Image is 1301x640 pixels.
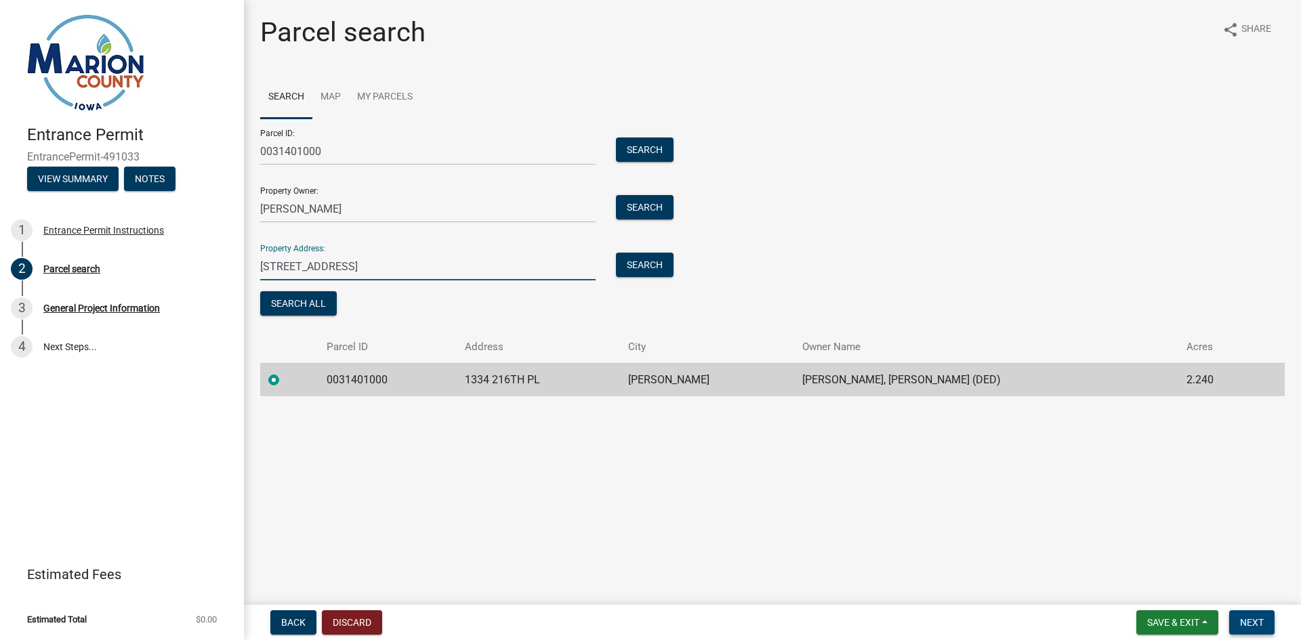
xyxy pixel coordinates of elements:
button: View Summary [27,167,119,191]
wm-modal-confirm: Notes [124,174,175,185]
button: Back [270,610,316,635]
i: share [1222,22,1239,38]
button: Next [1229,610,1275,635]
th: Acres [1178,331,1256,363]
button: Notes [124,167,175,191]
span: EntrancePermit-491033 [27,150,217,163]
button: Discard [322,610,382,635]
div: 2 [11,258,33,280]
wm-modal-confirm: Summary [27,174,119,185]
th: Address [457,331,620,363]
button: Save & Exit [1136,610,1218,635]
span: Next [1240,617,1264,628]
a: My Parcels [349,76,421,119]
span: Back [281,617,306,628]
div: Entrance Permit Instructions [43,226,164,235]
a: Search [260,76,312,119]
h1: Parcel search [260,16,426,49]
h4: Entrance Permit [27,125,233,145]
div: General Project Information [43,303,160,313]
div: 4 [11,336,33,358]
span: $0.00 [196,615,217,624]
a: Map [312,76,349,119]
button: Search [616,137,674,162]
div: 3 [11,297,33,319]
a: Estimated Fees [11,561,222,588]
td: 2.240 [1178,363,1256,396]
th: City [620,331,794,363]
td: 0031401000 [318,363,457,396]
span: Share [1241,22,1271,38]
td: [PERSON_NAME] [620,363,794,396]
button: Search [616,195,674,219]
button: Search All [260,291,337,316]
th: Owner Name [794,331,1178,363]
div: 1 [11,219,33,241]
div: Parcel search [43,264,100,274]
span: Save & Exit [1147,617,1199,628]
span: Estimated Total [27,615,87,624]
img: Marion County, Iowa [27,14,144,111]
td: [PERSON_NAME], [PERSON_NAME] (DED) [794,363,1178,396]
td: 1334 216TH PL [457,363,620,396]
th: Parcel ID [318,331,457,363]
button: shareShare [1212,16,1282,43]
button: Search [616,253,674,277]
